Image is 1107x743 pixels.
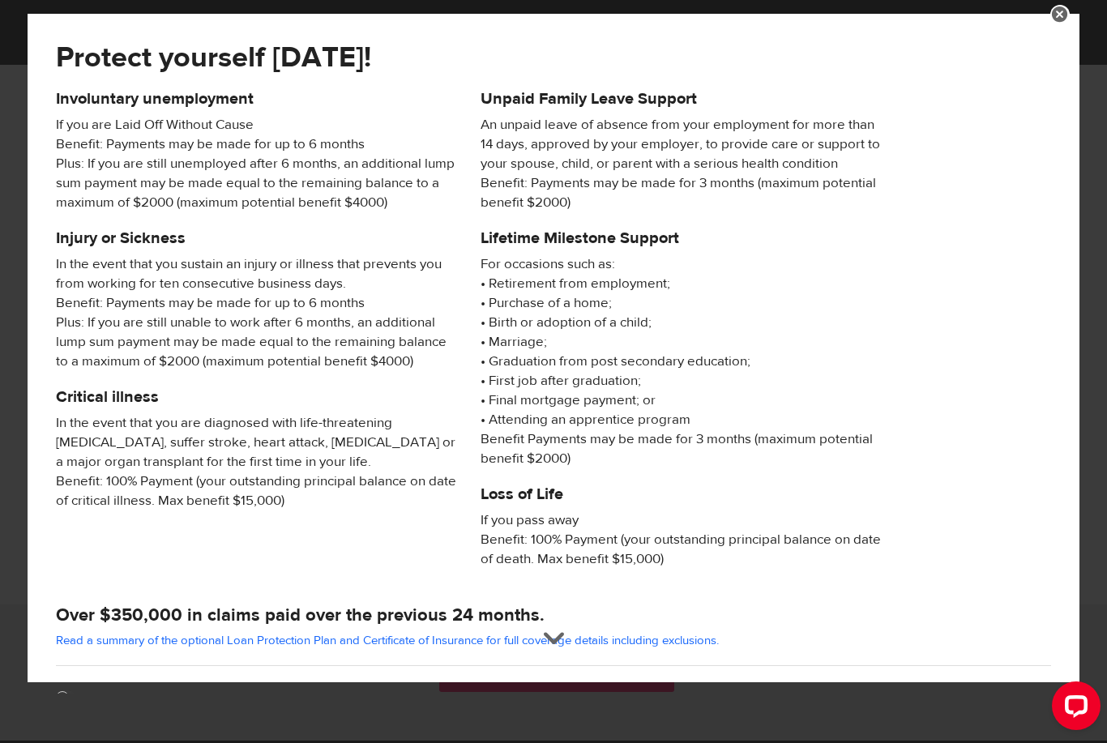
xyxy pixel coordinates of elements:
span: An unpaid leave of absence from your employment for more than 14 days, approved by your employer,... [481,115,881,212]
h5: Involuntary unemployment [56,89,456,109]
h5: Loss of Life [481,485,881,504]
a: Read a summary of the optional Loan Protection Plan and Certificate of Insurance for full coverag... [56,633,719,648]
span: If you pass away Benefit: 100% Payment (your outstanding principal balance on date of death. Max ... [481,510,881,569]
label: Please present me with the Optional Loan Balance Protection features & benefits [76,690,1051,709]
h5: Unpaid Family Leave Support [481,89,881,109]
h5: Critical illness [56,387,456,407]
span: For occasions such as: [481,254,881,274]
input: Please present me with the Optional Loan Balance Protection features & benefits [56,690,76,710]
h2: Protect yourself [DATE]! [56,41,966,75]
span: If you are Laid Off Without Cause Benefit: Payments may be made for up to 6 months Plus: If you a... [56,115,456,212]
p: • Retirement from employment; • Purchase of a home; • Birth or adoption of a child; • Marriage; •... [481,254,881,468]
iframe: LiveChat chat widget [1039,675,1107,743]
span: In the event that you are diagnosed with life-threatening [MEDICAL_DATA], suffer stroke, heart at... [56,413,456,510]
h5: Injury or Sickness [56,228,456,248]
h4: Over $350,000 in claims paid over the previous 24 months. [56,604,1051,626]
span: In the event that you sustain an injury or illness that prevents you from working for ten consecu... [56,254,456,371]
h5: Lifetime Milestone Support [481,228,881,248]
